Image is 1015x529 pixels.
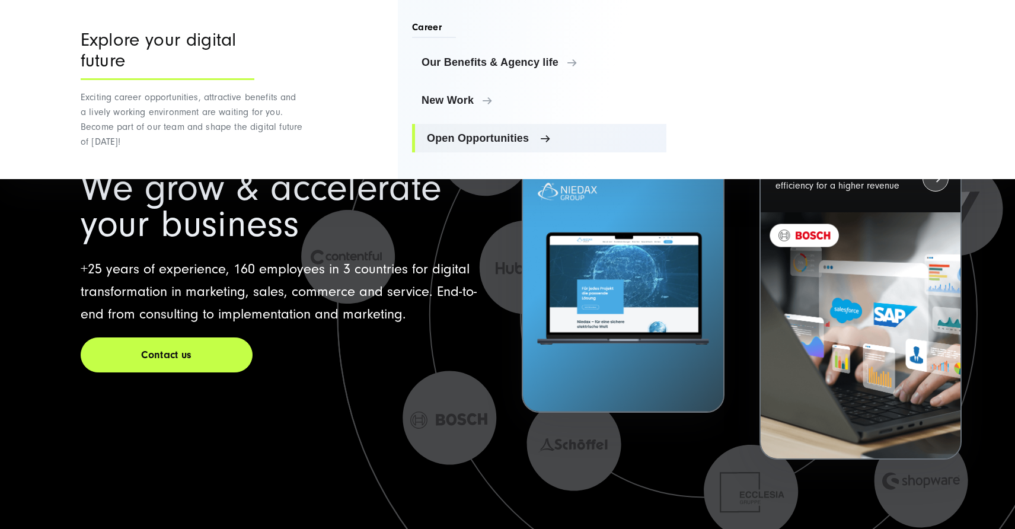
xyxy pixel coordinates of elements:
[81,167,442,246] span: We grow & accelerate your business
[759,144,962,460] button: Bosch Digit:Enabling higher efficiency for a higher revenue recent-project_BOSCH_2024-03
[412,124,666,152] a: Open Opportunities
[761,212,960,458] img: recent-project_BOSCH_2024-03
[81,30,254,80] div: Explore your digital future
[81,258,493,326] p: +25 years of experience, 160 employees in 3 countries for digital transformation in marketing, sa...
[523,165,723,412] img: Letztes Projekt von Niedax. Ein Laptop auf dem die Niedax Website geöffnet ist, auf blauem Hinter...
[522,97,724,413] button: Niedax Group:360° Customer Experience Letztes Projekt von Niedax. Ein Laptop auf dem die Niedax W...
[81,337,253,372] a: Contact us
[412,86,666,114] a: New Work
[427,132,657,144] span: Open Opportunities
[412,48,666,77] a: Our Benefits & Agency life
[422,94,657,106] span: New Work
[412,21,456,38] span: Career
[422,56,657,68] span: Our Benefits & Agency life
[81,90,303,149] p: Exciting career opportunities, attractive benefits and a lively working environment are waiting f...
